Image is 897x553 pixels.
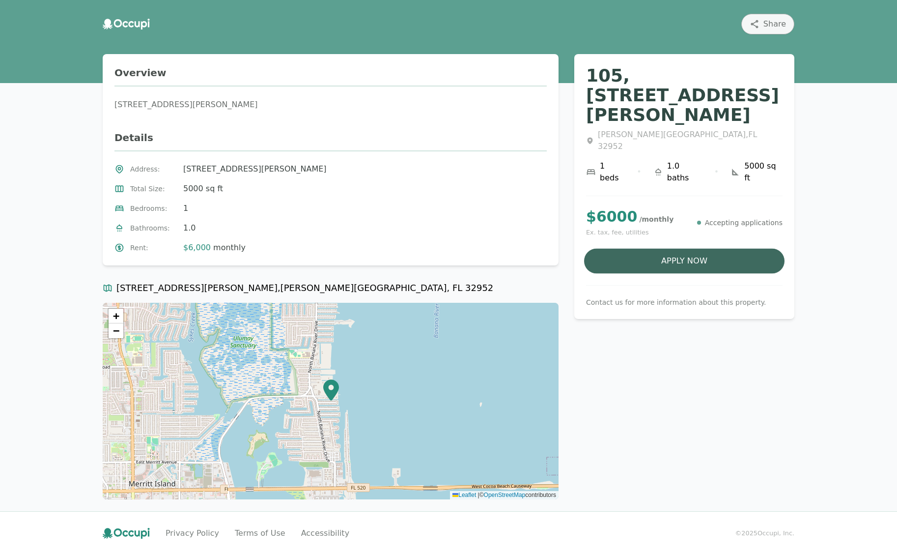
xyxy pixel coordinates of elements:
a: Leaflet [452,492,476,498]
p: Accepting applications [705,218,783,228]
p: $ 6000 [586,208,673,226]
span: Bedrooms : [130,204,177,213]
div: • [714,166,719,178]
span: Share [763,18,786,30]
h1: 105, [STREET_ADDRESS][PERSON_NAME] [586,66,783,125]
span: − [113,324,119,337]
span: 1 [183,203,188,214]
span: Total Size : [130,184,177,194]
small: © 2025 Occupi, Inc. [735,528,794,538]
button: Apply Now [584,249,785,274]
button: Share [741,14,794,34]
span: 1.0 baths [667,160,702,184]
small: Ex. tax, fee, utilities [586,228,673,237]
span: | [478,492,479,498]
h2: Overview [114,66,547,87]
span: 1.0 [183,222,196,234]
img: Marker [323,379,339,401]
span: [PERSON_NAME][GEOGRAPHIC_DATA] , FL 32952 [598,129,783,152]
div: • [637,166,641,178]
p: Contact us for more information about this property. [586,297,783,307]
span: 5000 sq ft [183,183,223,195]
a: Zoom out [109,323,123,338]
span: / monthly [639,215,673,223]
span: 5000 sq ft [744,160,783,184]
a: Zoom in [109,309,123,323]
a: Accessibility [301,527,349,539]
a: Terms of Use [235,527,285,539]
a: Privacy Policy [166,527,219,539]
span: + [113,310,119,322]
span: 1 beds [600,160,625,184]
span: Bathrooms : [130,223,177,233]
span: [STREET_ADDRESS][PERSON_NAME] [183,163,327,175]
h3: [STREET_ADDRESS][PERSON_NAME] , [PERSON_NAME][GEOGRAPHIC_DATA] , FL 32952 [103,281,559,303]
span: monthly [211,243,246,252]
div: [STREET_ADDRESS][PERSON_NAME] [114,98,547,111]
a: OpenStreetMap [484,492,526,498]
h2: Details [114,131,547,151]
span: Address : [130,164,177,174]
span: Rent : [130,243,177,253]
span: $6,000 [183,243,211,252]
div: © contributors [450,491,559,499]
